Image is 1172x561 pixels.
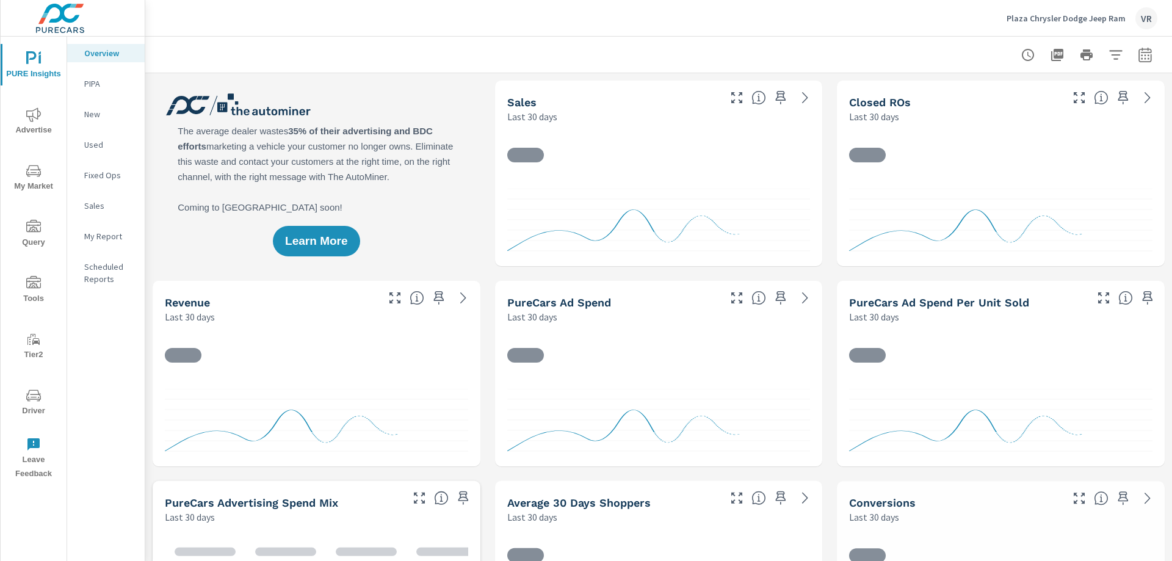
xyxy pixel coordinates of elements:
[165,309,215,324] p: Last 30 days
[1118,291,1133,305] span: Average cost of advertising per each vehicle sold at the dealer over the selected date range. The...
[1135,7,1157,29] div: VR
[849,309,899,324] p: Last 30 days
[771,288,790,308] span: Save this to your personalized report
[4,164,63,194] span: My Market
[1069,88,1089,107] button: Make Fullscreen
[84,261,135,285] p: Scheduled Reports
[84,47,135,59] p: Overview
[67,136,145,154] div: Used
[4,51,63,81] span: PURE Insights
[1007,13,1126,24] p: Plaza Chrysler Dodge Jeep Ram
[1138,88,1157,107] a: See more details in report
[507,309,557,324] p: Last 30 days
[454,288,473,308] a: See more details in report
[1138,288,1157,308] span: Save this to your personalized report
[4,107,63,137] span: Advertise
[1133,43,1157,67] button: Select Date Range
[795,88,815,107] a: See more details in report
[4,276,63,306] span: Tools
[849,296,1029,309] h5: PureCars Ad Spend Per Unit Sold
[84,139,135,151] p: Used
[507,496,651,509] h5: Average 30 Days Shoppers
[1045,43,1069,67] button: "Export Report to PDF"
[410,291,424,305] span: Total sales revenue over the selected date range. [Source: This data is sourced from the dealer’s...
[751,90,766,105] span: Number of vehicles sold by the dealership over the selected date range. [Source: This data is sou...
[507,510,557,524] p: Last 30 days
[727,88,747,107] button: Make Fullscreen
[165,296,210,309] h5: Revenue
[84,230,135,242] p: My Report
[727,488,747,508] button: Make Fullscreen
[4,437,63,481] span: Leave Feedback
[67,258,145,288] div: Scheduled Reports
[67,166,145,184] div: Fixed Ops
[1074,43,1099,67] button: Print Report
[84,169,135,181] p: Fixed Ops
[849,496,916,509] h5: Conversions
[1094,288,1113,308] button: Make Fullscreen
[67,197,145,215] div: Sales
[507,109,557,124] p: Last 30 days
[727,288,747,308] button: Make Fullscreen
[165,510,215,524] p: Last 30 days
[1094,90,1109,105] span: Number of Repair Orders Closed by the selected dealership group over the selected time range. [So...
[849,96,911,109] h5: Closed ROs
[385,288,405,308] button: Make Fullscreen
[751,491,766,505] span: A rolling 30 day total of daily Shoppers on the dealership website, averaged over the selected da...
[771,488,790,508] span: Save this to your personalized report
[273,226,360,256] button: Learn More
[4,388,63,418] span: Driver
[1,37,67,486] div: nav menu
[1104,43,1128,67] button: Apply Filters
[410,488,429,508] button: Make Fullscreen
[1094,491,1109,505] span: The number of dealer-specified goals completed by a visitor. [Source: This data is provided by th...
[1113,88,1133,107] span: Save this to your personalized report
[1069,488,1089,508] button: Make Fullscreen
[849,510,899,524] p: Last 30 days
[285,236,347,247] span: Learn More
[84,108,135,120] p: New
[165,496,338,509] h5: PureCars Advertising Spend Mix
[795,488,815,508] a: See more details in report
[507,96,537,109] h5: Sales
[84,200,135,212] p: Sales
[795,288,815,308] a: See more details in report
[67,74,145,93] div: PIPA
[4,220,63,250] span: Query
[849,109,899,124] p: Last 30 days
[67,105,145,123] div: New
[1138,488,1157,508] a: See more details in report
[67,44,145,62] div: Overview
[771,88,790,107] span: Save this to your personalized report
[507,296,611,309] h5: PureCars Ad Spend
[429,288,449,308] span: Save this to your personalized report
[4,332,63,362] span: Tier2
[67,227,145,245] div: My Report
[454,488,473,508] span: Save this to your personalized report
[1113,488,1133,508] span: Save this to your personalized report
[84,78,135,90] p: PIPA
[434,491,449,505] span: This table looks at how you compare to the amount of budget you spend per channel as opposed to y...
[751,291,766,305] span: Total cost of media for all PureCars channels for the selected dealership group over the selected...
